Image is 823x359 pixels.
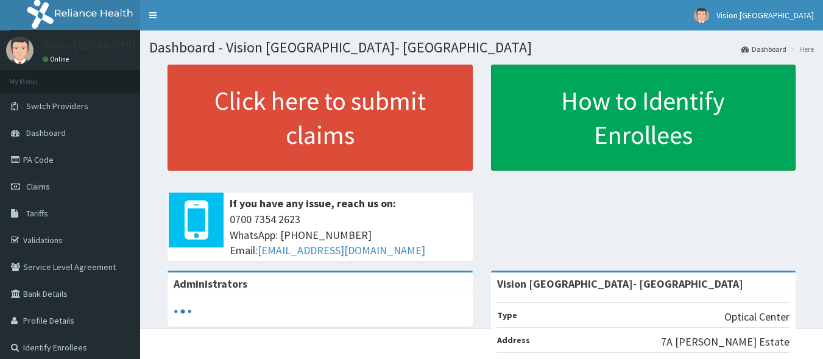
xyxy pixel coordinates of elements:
p: Vision [GEOGRAPHIC_DATA] [43,40,174,51]
span: Tariffs [26,208,48,219]
a: How to Identify Enrollees [491,65,796,171]
span: Switch Providers [26,101,88,112]
span: Vision [GEOGRAPHIC_DATA] [716,10,814,21]
a: [EMAIL_ADDRESS][DOMAIN_NAME] [258,243,425,257]
a: Dashboard [741,44,786,54]
b: Administrators [174,277,247,291]
b: If you have any issue, reach us on: [230,196,396,210]
b: Address [497,335,530,346]
p: 7A [PERSON_NAME] Estate [661,334,789,350]
a: Online [43,55,72,63]
svg: audio-loading [174,302,192,321]
h1: Dashboard - Vision [GEOGRAPHIC_DATA]- [GEOGRAPHIC_DATA] [149,40,814,55]
strong: Vision [GEOGRAPHIC_DATA]- [GEOGRAPHIC_DATA] [497,277,743,291]
p: Optical Center [724,309,789,325]
span: Dashboard [26,127,66,138]
img: User Image [6,37,34,64]
li: Here [788,44,814,54]
img: User Image [694,8,709,23]
a: Click here to submit claims [168,65,473,171]
span: 0700 7354 2623 WhatsApp: [PHONE_NUMBER] Email: [230,211,467,258]
b: Type [497,310,517,321]
span: Claims [26,181,50,192]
